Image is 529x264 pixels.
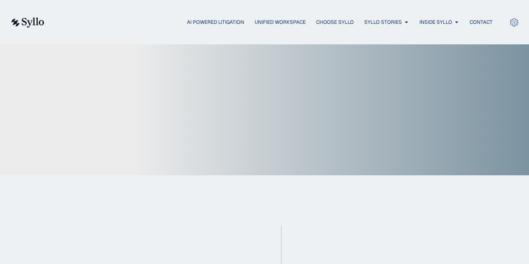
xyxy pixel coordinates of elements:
img: syllo [10,18,44,28]
a: Contact [470,18,493,26]
nav: Menu [61,18,493,26]
a: Choose Syllo [316,18,354,26]
a: AI Powered Litigation [187,18,244,26]
a: Syllo Stories [364,18,402,26]
a: Unified Workspace [255,18,306,26]
a: Inside Syllo [419,18,452,26]
div: Menu Toggle [61,18,493,26]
